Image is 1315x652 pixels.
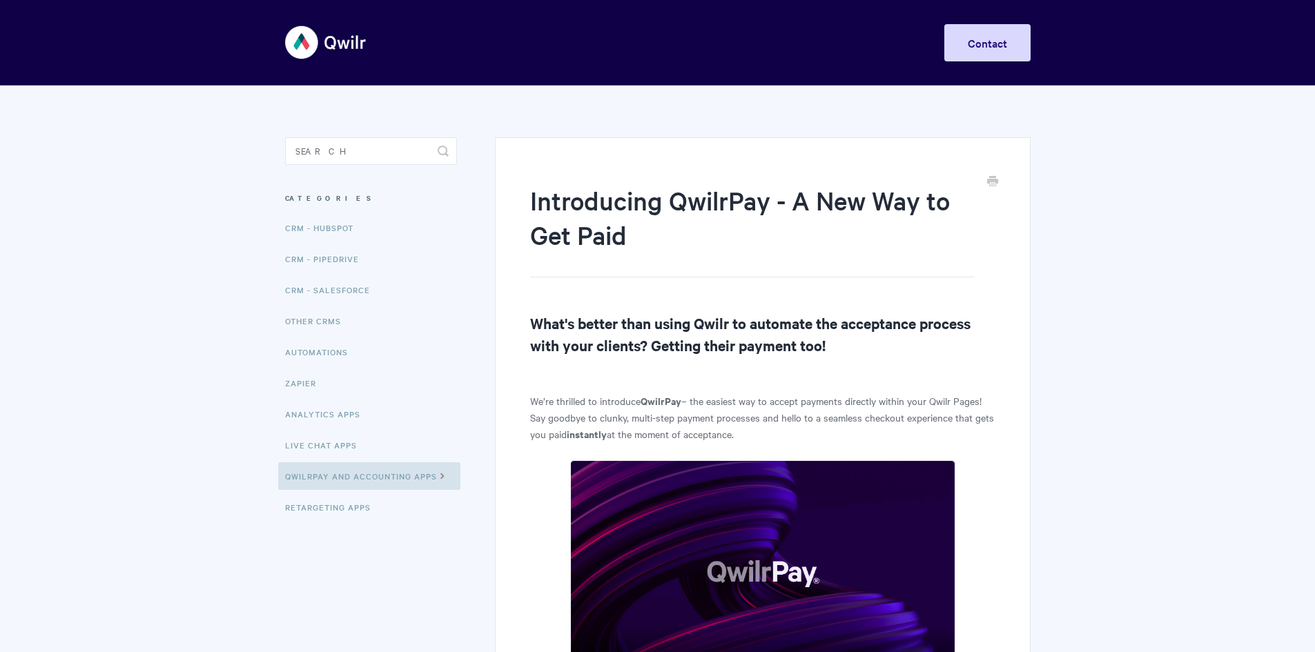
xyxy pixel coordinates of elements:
a: CRM - Salesforce [285,276,380,304]
strong: QwilrPay [641,393,681,408]
a: Retargeting Apps [285,493,381,521]
a: CRM - Pipedrive [285,245,369,273]
strong: instantly [567,426,607,441]
a: Print this Article [987,175,998,190]
a: CRM - HubSpot [285,214,364,241]
p: We’re thrilled to introduce – the easiest way to accept payments directly within your Qwilr Pages... [530,393,995,442]
a: Automations [285,338,358,366]
h3: Categories [285,186,457,210]
a: Contact [944,24,1031,61]
a: Live Chat Apps [285,431,367,459]
input: Search [285,137,457,165]
a: QwilrPay and Accounting Apps [278,462,460,490]
a: Zapier [285,369,327,397]
img: Qwilr Help Center [285,17,367,68]
h2: What's better than using Qwilr to automate the acceptance process with your clients? Getting thei... [530,312,995,356]
a: Analytics Apps [285,400,371,428]
a: Other CRMs [285,307,351,335]
h1: Introducing QwilrPay - A New Way to Get Paid [530,183,974,277]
